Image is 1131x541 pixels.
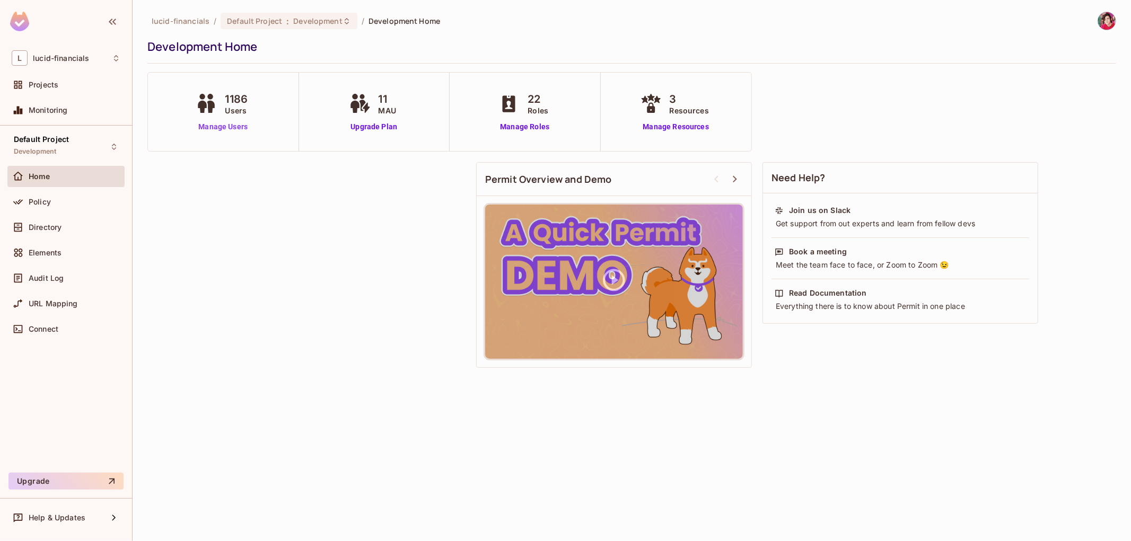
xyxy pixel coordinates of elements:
[293,16,342,26] span: Development
[771,171,826,184] span: Need Help?
[775,260,1026,270] div: Meet the team face to face, or Zoom to Zoom 😉
[225,105,248,116] span: Users
[347,121,401,132] a: Upgrade Plan
[485,173,612,186] span: Permit Overview and Demo
[369,16,440,26] span: Development Home
[14,135,69,144] span: Default Project
[528,91,548,107] span: 22
[225,91,248,107] span: 1186
[29,223,62,232] span: Directory
[362,16,364,26] li: /
[1098,12,1116,30] img: Nuru Hesenov
[29,274,64,282] span: Audit Log
[379,91,396,107] span: 11
[29,299,78,308] span: URL Mapping
[670,91,709,107] span: 3
[496,121,554,132] a: Manage Roles
[670,105,709,116] span: Resources
[286,17,290,25] span: :
[29,198,51,206] span: Policy
[193,121,253,132] a: Manage Users
[379,105,396,116] span: MAU
[152,16,209,26] span: the active workspace
[775,218,1026,229] div: Get support from out experts and learn from fellow devs
[10,12,29,31] img: SReyMgAAAABJRU5ErkJggg==
[14,147,57,156] span: Development
[789,246,847,257] div: Book a meeting
[214,16,216,26] li: /
[789,288,867,298] div: Read Documentation
[29,325,58,333] span: Connect
[638,121,714,132] a: Manage Resources
[29,172,50,181] span: Home
[12,50,28,66] span: L
[29,106,68,114] span: Monitoring
[227,16,282,26] span: Default Project
[775,301,1026,312] div: Everything there is to know about Permit in one place
[528,105,548,116] span: Roles
[29,513,85,522] span: Help & Updates
[147,39,1111,55] div: Development Home
[29,249,62,257] span: Elements
[789,205,851,216] div: Join us on Slack
[8,473,124,490] button: Upgrade
[33,54,89,63] span: Workspace: lucid-financials
[29,81,58,89] span: Projects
